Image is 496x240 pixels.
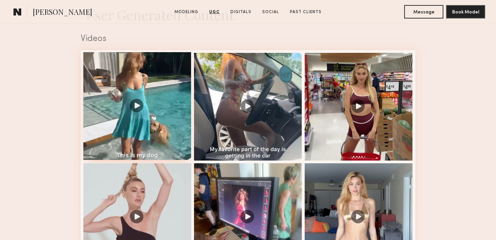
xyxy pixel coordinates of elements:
[228,9,254,15] a: Digitals
[81,35,415,43] div: Videos
[287,9,324,15] a: Past Clients
[172,9,201,15] a: Modeling
[206,9,222,15] a: UGC
[33,7,92,19] span: [PERSON_NAME]
[446,9,485,14] a: Book Model
[259,9,282,15] a: Social
[446,5,485,19] button: Book Model
[404,5,443,19] button: Message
